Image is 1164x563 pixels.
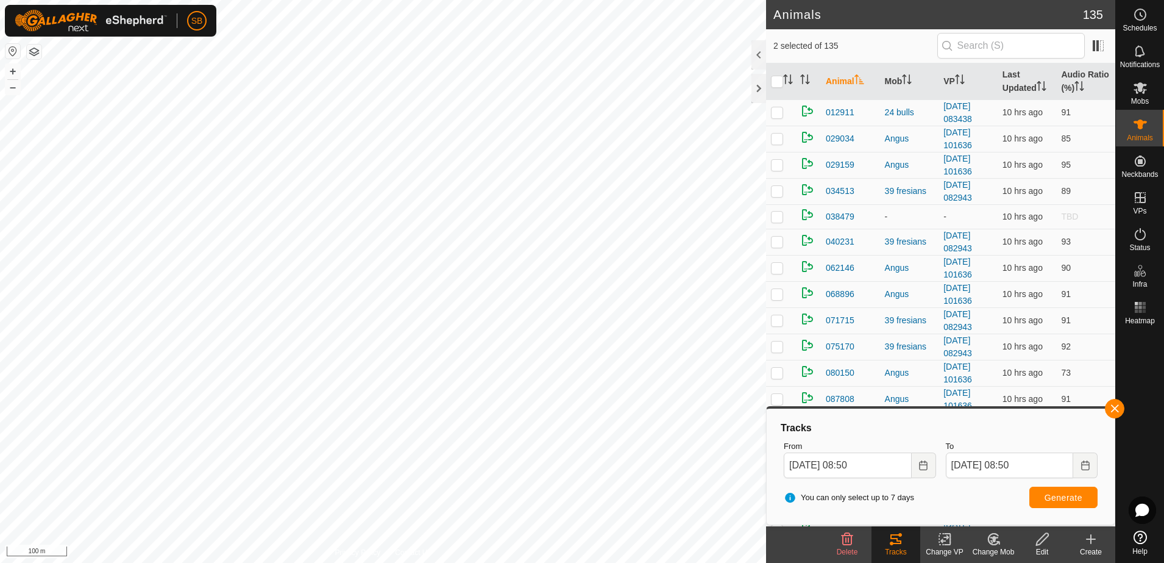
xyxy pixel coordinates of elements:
div: Edit [1018,547,1066,558]
span: 075170 [826,340,854,353]
span: 89 [1061,186,1071,196]
img: Gallagher Logo [15,10,167,32]
img: returning on [800,233,815,248]
span: 11 Aug 2025, 9:53 am [1003,134,1043,143]
p-sorticon: Activate to sort [854,76,864,86]
img: returning on [800,104,815,118]
button: Generate [1029,487,1098,508]
img: returning on [800,182,815,197]
span: 087808 [826,393,854,406]
div: Angus [885,262,934,274]
div: Tracks [779,421,1102,436]
span: 029159 [826,159,854,171]
span: 85 [1061,134,1071,143]
button: Choose Date [1073,453,1098,478]
div: Angus [885,288,934,301]
div: 24 bulls [885,106,934,119]
span: 11 Aug 2025, 9:53 am [1003,186,1043,196]
input: Search (S) [937,33,1085,59]
a: Help [1116,526,1164,560]
span: 040231 [826,235,854,248]
div: 39 fresians [885,314,934,327]
a: [DATE] 082943 [943,231,972,253]
th: Audio Ratio (%) [1056,63,1115,100]
span: 11 Aug 2025, 9:52 am [1003,368,1043,378]
span: 95 [1061,160,1071,170]
img: returning on [800,130,815,145]
img: returning on [800,207,815,222]
div: Create [1066,547,1115,558]
span: Notifications [1120,61,1160,68]
div: - [885,210,934,223]
h2: Animals [773,7,1083,22]
a: Contact Us [395,547,431,558]
th: Mob [880,63,939,100]
th: Last Updated [998,63,1057,100]
a: [DATE] 101636 [943,283,972,306]
span: 11 Aug 2025, 9:52 am [1003,289,1043,299]
img: returning on [800,390,815,405]
span: 11 Aug 2025, 9:52 am [1003,107,1043,117]
div: Angus [885,367,934,379]
a: [DATE] 101636 [943,257,972,279]
span: SB [191,15,203,27]
span: 92 [1061,342,1071,351]
span: Animals [1127,134,1153,142]
span: 135 [1083,5,1103,24]
div: 39 fresians [885,340,934,353]
app-display-virtual-paddock-transition: - [943,212,946,221]
button: Reset Map [5,44,20,59]
div: Angus [885,132,934,145]
button: Choose Date [912,453,936,478]
span: 071715 [826,314,854,327]
img: returning on [800,259,815,274]
span: Status [1129,244,1150,251]
span: Help [1132,548,1148,555]
span: 11 Aug 2025, 9:53 am [1003,525,1043,535]
span: 11 Aug 2025, 9:52 am [1003,394,1043,404]
span: 11 Aug 2025, 9:53 am [1003,212,1043,221]
span: 034513 [826,185,854,198]
img: returning on [800,364,815,379]
label: From [784,440,936,453]
span: 91 [1061,315,1071,325]
th: Animal [821,63,880,100]
span: 91 [1061,289,1071,299]
button: – [5,80,20,95]
span: 029034 [826,132,854,145]
img: returning on [800,156,815,171]
a: [DATE] 082943 [943,309,972,332]
div: Change VP [920,547,969,558]
span: 11 Aug 2025, 9:53 am [1003,342,1043,351]
a: Privacy Policy [335,547,380,558]
th: VP [939,63,998,100]
span: Mobs [1131,98,1149,105]
a: [DATE] 101636 [943,362,972,384]
div: 39 fresians [885,235,934,248]
span: 91 [1061,107,1071,117]
span: 2 selected of 135 [773,40,937,52]
span: 91 [1061,394,1071,404]
div: Angus [885,393,934,406]
span: Heatmap [1125,317,1155,325]
a: [DATE] 101636 [943,154,972,176]
p-sorticon: Activate to sort [800,76,810,86]
a: [DATE] 082943 [943,335,972,358]
span: Generate [1045,493,1082,503]
span: 95 [1061,525,1071,535]
span: 11 Aug 2025, 9:53 am [1003,160,1043,170]
span: Infra [1132,281,1147,288]
a: [DATE] 101636 [943,127,972,150]
span: 012911 [826,106,854,119]
img: returning on [800,312,815,326]
span: TBD [1061,212,1078,221]
p-sorticon: Activate to sort [902,76,912,86]
span: VPs [1133,207,1146,215]
button: Map Layers [27,45,41,59]
img: returning on [800,338,815,353]
label: To [946,440,1098,453]
a: [DATE] 101636 [943,388,972,411]
button: + [5,64,20,79]
a: [DATE] 083438 [943,101,972,124]
div: Change Mob [969,547,1018,558]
